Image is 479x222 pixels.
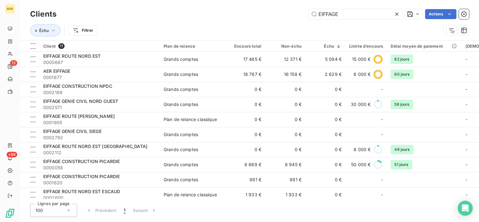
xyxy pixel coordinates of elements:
[43,44,56,49] span: Client
[7,152,17,157] span: +99
[354,71,371,77] span: 6 000 €
[164,56,198,62] div: Grands comptes
[43,114,115,119] span: EIFFAGE ROUTE [PERSON_NAME]
[381,86,383,92] span: -
[43,59,156,66] span: 0000687
[225,187,265,202] td: 1 933 €
[265,112,305,127] td: 0 €
[68,25,97,35] button: Filtrer
[265,187,305,202] td: 1 933 €
[164,177,198,183] div: Grands comptes
[305,67,345,82] td: 2 629 €
[305,157,345,172] td: 0 €
[305,127,345,142] td: 0 €
[10,60,17,66] span: 13
[305,82,345,97] td: 0 €
[43,195,156,201] span: 0002600
[466,132,467,137] span: -
[225,172,265,187] td: 891 €
[305,172,345,187] td: 0 €
[43,129,102,134] span: EIFFAGE GENIE CIVIL SIEGE
[43,74,156,81] span: 0001677
[265,172,305,187] td: 891 €
[225,127,265,142] td: 0 €
[351,161,371,168] span: 50 000 €
[466,192,467,197] span: -
[391,145,413,154] span: 49 jours
[391,44,458,49] div: Délai moyen de paiement
[164,192,217,198] div: Plan de relance classique
[164,161,198,168] div: Grands comptes
[225,82,265,97] td: 0 €
[265,52,305,67] td: 12 371 €
[391,55,413,64] span: 62 jours
[43,104,156,111] span: 0002571
[30,8,56,20] h3: Clients
[354,146,371,153] span: 8 000 €
[129,204,161,217] button: Suivant
[120,204,129,217] button: 1
[305,187,345,202] td: 0 €
[225,157,265,172] td: 6 669 €
[35,207,43,214] span: 100
[308,9,403,19] input: Rechercher
[466,71,467,77] span: -
[43,119,156,126] span: 0001905
[349,44,383,49] div: Limite d’encours
[229,44,261,49] div: Encours total
[269,44,302,49] div: Non-échu
[43,135,156,141] span: 0002792
[466,162,467,167] span: -
[265,67,305,82] td: 16 158 €
[5,208,15,218] img: Logo LeanPay
[309,44,342,49] div: Échu
[351,101,371,108] span: 30 000 €
[305,112,345,127] td: 0 €
[43,174,120,179] span: EIFFAGE CONSTRUCTION PICARDIE
[381,177,383,183] span: -
[305,97,345,112] td: 0 €
[381,192,383,198] span: -
[352,56,371,62] span: 15 000 €
[43,189,120,194] span: EIFFAGE ROUTE NORD EST ESCAUD
[305,52,345,67] td: 5 094 €
[305,142,345,157] td: 0 €
[43,144,147,149] span: EIFFAGE ROUTE NORD EST [GEOGRAPHIC_DATA]
[43,180,156,186] span: 0001620
[58,43,65,49] span: 11
[466,177,467,182] span: -
[43,83,112,89] span: EIFFAGE CONSTRUCTION NPDC
[466,102,467,107] span: -
[225,142,265,157] td: 0 €
[164,116,217,123] div: Plan de relance classique
[43,53,101,59] span: EIFFAGE ROUTE NORD EST
[164,44,221,49] div: Plan de relance
[124,207,125,214] span: 1
[164,71,198,77] div: Grands comptes
[225,97,265,112] td: 0 €
[391,70,413,79] span: 60 jours
[265,127,305,142] td: 0 €
[39,28,49,33] span: Échu
[425,9,456,19] button: Actions
[391,160,412,169] span: 51 jours
[458,201,473,216] div: Open Intercom Messenger
[466,87,467,92] span: -
[225,67,265,82] td: 18 787 €
[30,24,61,36] button: Échu
[466,147,467,152] span: -
[466,56,467,62] span: -
[265,157,305,172] td: 6 945 €
[381,131,383,138] span: -
[391,100,413,109] span: 58 jours
[43,68,71,74] span: AER EIFFAGE
[43,159,120,164] span: EIFFAGE CONSTRUCTION PICARDIE
[43,150,156,156] span: 0002112
[265,142,305,157] td: 0 €
[381,116,383,123] span: -
[43,98,118,104] span: EIFFAGE GENIE CIVIL NORD OUEST
[43,165,156,171] span: 0000058
[43,89,156,96] span: 0002189
[164,86,198,92] div: Grands comptes
[164,131,198,138] div: Grands comptes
